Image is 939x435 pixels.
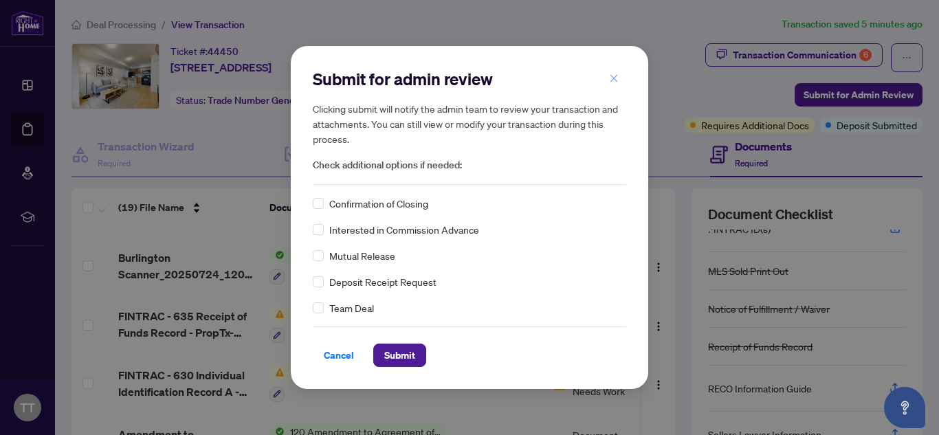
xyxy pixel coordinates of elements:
[884,387,925,428] button: Open asap
[609,74,619,83] span: close
[313,344,365,367] button: Cancel
[329,196,428,211] span: Confirmation of Closing
[373,344,426,367] button: Submit
[329,222,479,237] span: Interested in Commission Advance
[313,101,626,146] h5: Clicking submit will notify the admin team to review your transaction and attachments. You can st...
[324,344,354,366] span: Cancel
[329,274,437,289] span: Deposit Receipt Request
[313,68,626,90] h2: Submit for admin review
[384,344,415,366] span: Submit
[329,248,395,263] span: Mutual Release
[329,300,374,315] span: Team Deal
[313,157,626,173] span: Check additional options if needed:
